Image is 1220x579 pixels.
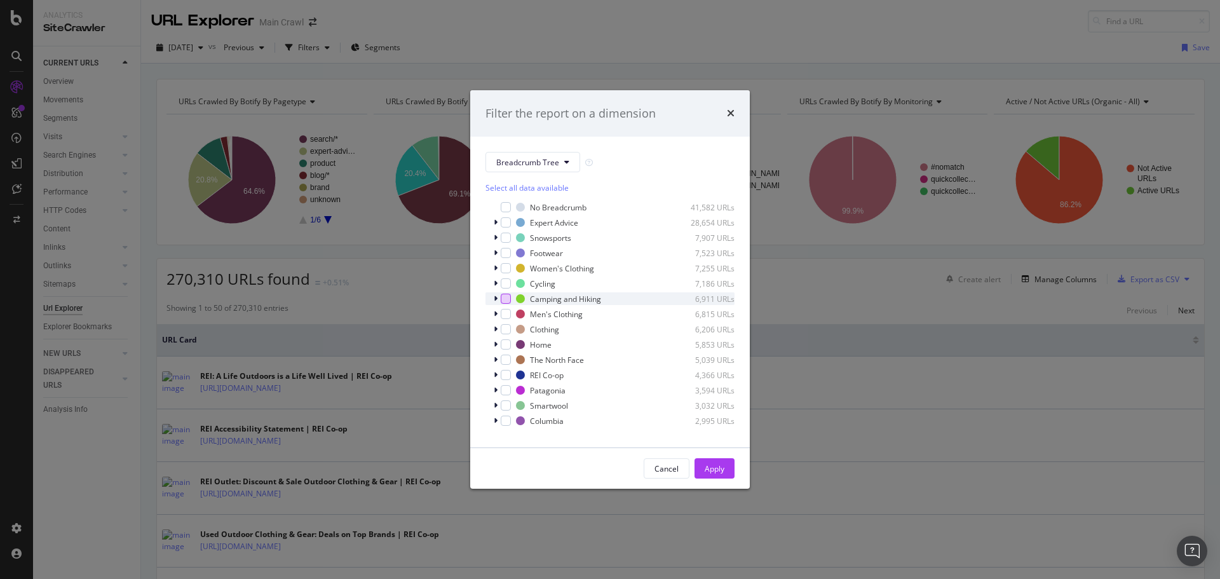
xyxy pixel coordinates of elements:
div: 3,032 URLs [672,400,735,411]
div: Home [530,339,552,350]
div: times [727,106,735,122]
button: Apply [695,458,735,479]
div: Camping and Hiking [530,294,601,304]
div: Men's Clothing [530,309,583,320]
div: Cycling [530,278,555,289]
div: 7,255 URLs [672,263,735,274]
div: 7,523 URLs [672,248,735,259]
div: Women's Clothing [530,263,594,274]
div: 2,995 URLs [672,416,735,426]
div: 7,907 URLs [672,233,735,243]
div: Columbia [530,416,564,426]
div: Expert Advice [530,217,578,228]
div: Select all data available [485,182,735,193]
div: The North Face [530,355,584,365]
button: Breadcrumb Tree [485,152,580,172]
div: 6,911 URLs [672,294,735,304]
div: Footwear [530,248,563,259]
div: 28,654 URLs [672,217,735,228]
div: 4,366 URLs [672,370,735,381]
div: Clothing [530,324,559,335]
div: Smartwool [530,400,568,411]
button: Cancel [644,458,689,479]
div: 7,186 URLs [672,278,735,289]
div: Apply [705,463,724,474]
div: No Breadcrumb [530,202,586,213]
span: Breadcrumb Tree [496,157,559,168]
div: modal [470,90,750,489]
div: 5,853 URLs [672,339,735,350]
div: Filter the report on a dimension [485,106,656,122]
div: Patagonia [530,385,566,396]
div: 6,206 URLs [672,324,735,335]
div: 6,815 URLs [672,309,735,320]
div: Open Intercom Messenger [1177,536,1207,566]
div: REI Co-op [530,370,564,381]
div: Cancel [654,463,679,474]
div: Snowsports [530,233,571,243]
div: 41,582 URLs [672,202,735,213]
div: 5,039 URLs [672,355,735,365]
div: 3,594 URLs [672,385,735,396]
